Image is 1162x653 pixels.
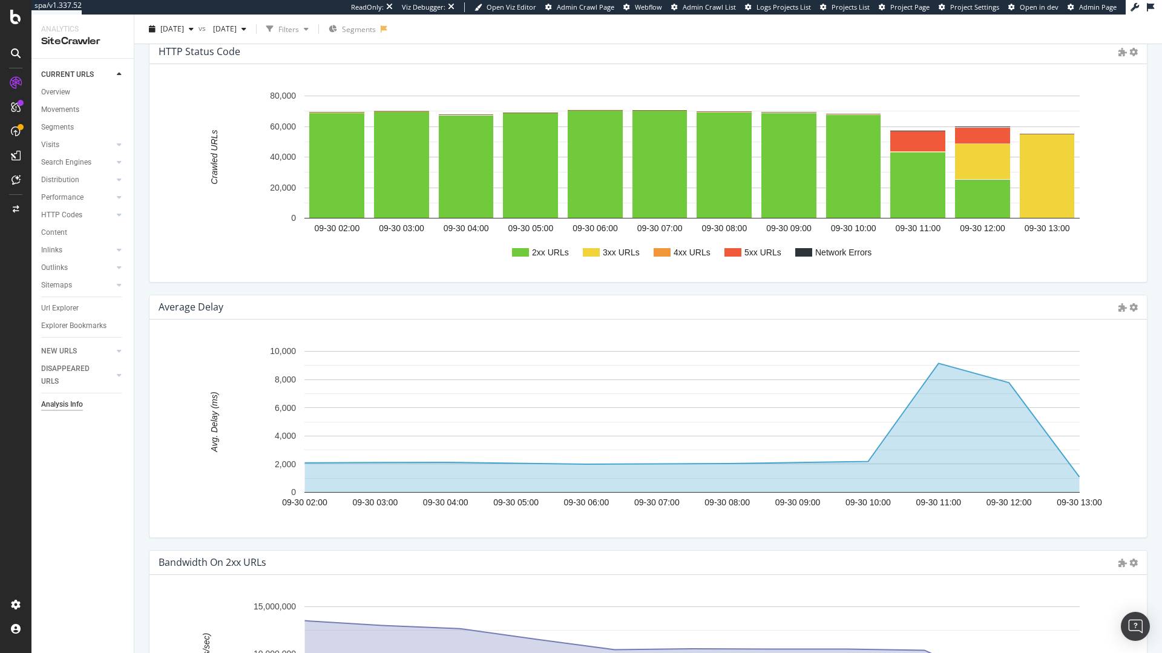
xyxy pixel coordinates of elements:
text: 09-30 06:00 [564,497,609,507]
div: Analysis Info [41,398,83,411]
button: Filters [261,19,313,39]
text: 09-30 05:00 [493,497,539,507]
a: Project Settings [939,2,999,12]
span: Open Viz Editor [487,2,536,11]
text: 4,000 [275,431,296,441]
text: 09-30 05:00 [508,223,553,233]
div: Filters [278,24,299,34]
a: Sitemaps [41,279,113,292]
a: DISAPPEARED URLS [41,363,113,388]
div: Performance [41,191,84,204]
a: Admin Page [1068,2,1117,12]
text: 09-30 06:00 [573,223,618,233]
div: Overview [41,86,70,99]
text: 09-30 13:00 [1025,223,1070,233]
svg: A chart. [159,339,1128,528]
text: 09-30 12:00 [986,497,1032,507]
a: Logs Projects List [745,2,811,12]
i: Options [1129,303,1138,312]
a: Project Page [879,2,930,12]
div: Inlinks [41,244,62,257]
text: 09-30 10:00 [845,497,891,507]
text: 0 [291,213,296,223]
a: Url Explorer [41,302,125,315]
h4: HTTP Status Code [159,44,240,60]
i: Admin [1118,559,1127,567]
text: 09-30 08:00 [704,497,750,507]
div: Content [41,226,67,239]
div: Distribution [41,174,79,186]
a: Visits [41,139,113,151]
text: 5xx URLs [744,248,781,257]
div: Outlinks [41,261,68,274]
div: Segments [41,121,74,134]
text: 09-30 03:00 [379,223,424,233]
text: 15,000,000 [254,602,296,611]
text: 0 [291,487,296,497]
text: 60,000 [270,122,296,131]
a: Webflow [623,2,662,12]
text: 09-30 13:00 [1057,497,1102,507]
text: 09-30 04:00 [423,497,468,507]
span: Project Settings [950,2,999,11]
a: Search Engines [41,156,113,169]
h4: Average Delay [159,299,223,315]
a: Admin Crawl Page [545,2,614,12]
text: 09-30 11:00 [916,497,961,507]
div: Open Intercom Messenger [1121,612,1150,641]
button: [DATE] [208,19,251,39]
div: Analytics [41,24,124,34]
div: SiteCrawler [41,34,124,48]
i: Options [1129,48,1138,56]
a: Performance [41,191,113,204]
a: Movements [41,103,125,116]
text: 8,000 [275,375,296,384]
text: 6,000 [275,403,296,413]
text: 09-30 11:00 [895,223,940,233]
i: Options [1129,559,1138,567]
button: Segments [324,19,381,39]
span: Webflow [635,2,662,11]
a: NEW URLS [41,345,113,358]
text: 09-30 07:00 [634,497,680,507]
div: DISAPPEARED URLS [41,363,102,388]
text: 09-30 10:00 [831,223,876,233]
text: 09-30 03:00 [352,497,398,507]
span: Admin Page [1079,2,1117,11]
div: ReadOnly: [351,2,384,12]
span: Segments [342,24,376,34]
div: Sitemaps [41,279,72,292]
a: Open Viz Editor [474,2,536,12]
h4: Bandwidth on 2xx URLs [159,554,266,571]
a: Outlinks [41,261,113,274]
a: Admin Crawl List [671,2,736,12]
a: HTTP Codes [41,209,113,221]
text: 40,000 [270,152,296,162]
text: Avg. Delay (ms) [209,392,219,452]
a: Inlinks [41,244,113,257]
span: vs [199,22,208,33]
div: Explorer Bookmarks [41,320,107,332]
text: 09-30 09:00 [766,223,812,233]
a: Segments [41,121,125,134]
text: 80,000 [270,91,296,100]
div: Visits [41,139,59,151]
text: Network Errors [815,248,871,257]
div: Movements [41,103,79,116]
svg: A chart. [159,84,1128,272]
text: 09-30 08:00 [701,223,747,233]
text: 3xx URLs [603,248,640,257]
span: Admin Crawl Page [557,2,614,11]
div: HTTP Codes [41,209,82,221]
text: 09-30 12:00 [960,223,1005,233]
span: Open in dev [1020,2,1059,11]
a: Explorer Bookmarks [41,320,125,332]
text: 09-30 04:00 [444,223,489,233]
span: Projects List [832,2,870,11]
div: CURRENT URLS [41,68,94,81]
a: Content [41,226,125,239]
text: 09-30 09:00 [775,497,821,507]
i: Admin [1118,303,1127,312]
